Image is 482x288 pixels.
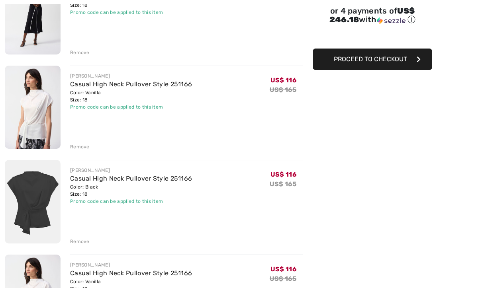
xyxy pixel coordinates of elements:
[313,49,432,70] button: Proceed to Checkout
[70,143,90,150] div: Remove
[70,238,90,245] div: Remove
[70,175,192,182] a: Casual High Neck Pullover Style 251166
[70,269,192,277] a: Casual High Neck Pullover Style 251166
[70,72,192,80] div: [PERSON_NAME]
[270,86,296,93] s: US$ 165
[270,76,296,84] span: US$ 116
[270,275,296,282] s: US$ 165
[70,9,186,16] div: Promo code can be applied to this item
[270,180,296,188] s: US$ 165
[270,265,296,273] span: US$ 116
[70,103,192,111] div: Promo code can be applied to this item
[313,7,432,28] div: or 4 payments ofUS$ 246.18withSezzle Click to learn more about Sezzle
[377,17,406,24] img: Sezzle
[70,49,90,56] div: Remove
[70,198,192,205] div: Promo code can be applied to this item
[329,6,415,24] span: US$ 246.18
[270,171,296,178] span: US$ 116
[5,160,61,243] img: Casual High Neck Pullover Style 251166
[334,55,407,63] span: Proceed to Checkout
[313,28,432,46] iframe: PayPal-paypal
[70,89,192,103] div: Color: Vanilla Size: 18
[70,167,192,174] div: [PERSON_NAME]
[70,261,192,269] div: [PERSON_NAME]
[5,66,61,149] img: Casual High Neck Pullover Style 251166
[313,7,432,25] div: or 4 payments of with
[70,80,192,88] a: Casual High Neck Pullover Style 251166
[70,183,192,198] div: Color: Black Size: 18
